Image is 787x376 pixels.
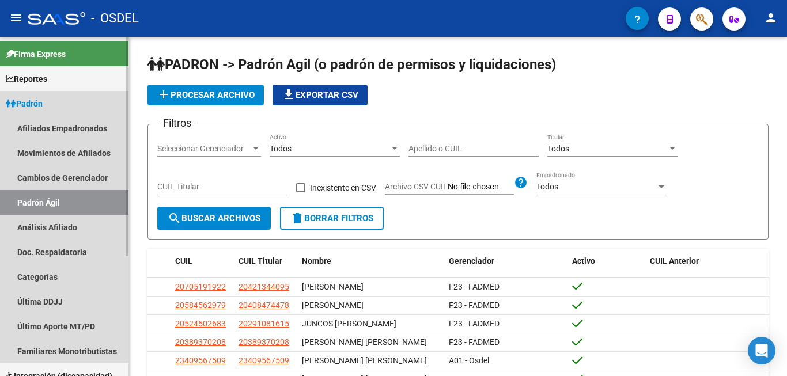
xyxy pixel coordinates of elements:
[168,211,181,225] mat-icon: search
[157,207,271,230] button: Buscar Archivos
[171,249,234,274] datatable-header-cell: CUIL
[302,356,427,365] span: [PERSON_NAME] [PERSON_NAME]
[147,56,556,73] span: PADRON -> Padrón Agil (o padrón de permisos y liquidaciones)
[572,256,595,265] span: Activo
[449,282,500,291] span: F23 - FADMED
[536,182,558,191] span: Todos
[175,356,226,365] span: 23409567509
[147,85,264,105] button: Procesar archivo
[239,301,289,310] span: 20408474478
[567,249,645,274] datatable-header-cell: Activo
[449,301,500,310] span: F23 - FADMED
[449,356,489,365] span: A01 - Osdel
[449,256,494,265] span: Gerenciador
[514,176,528,189] mat-icon: help
[650,256,699,265] span: CUIL Anterior
[297,249,444,274] datatable-header-cell: Nombre
[6,48,66,60] span: Firma Express
[6,97,43,110] span: Padrón
[234,249,297,274] datatable-header-cell: CUIL Titular
[239,356,289,365] span: 23409567509
[175,319,226,328] span: 20524502683
[168,213,260,223] span: Buscar Archivos
[239,256,282,265] span: CUIL Titular
[310,181,376,195] span: Inexistente en CSV
[290,211,304,225] mat-icon: delete
[239,319,289,328] span: 20291081615
[282,88,296,101] mat-icon: file_download
[547,144,569,153] span: Todos
[282,90,358,100] span: Exportar CSV
[290,213,373,223] span: Borrar Filtros
[302,282,364,291] span: [PERSON_NAME]
[157,90,255,100] span: Procesar archivo
[302,319,396,328] span: JUNCOS [PERSON_NAME]
[239,282,289,291] span: 20421344095
[239,337,289,347] span: 20389370208
[449,319,500,328] span: F23 - FADMED
[175,282,226,291] span: 20705191922
[645,249,769,274] datatable-header-cell: CUIL Anterior
[449,337,500,347] span: F23 - FADMED
[302,256,331,265] span: Nombre
[270,144,292,153] span: Todos
[6,73,47,85] span: Reportes
[91,6,139,31] span: - OSDEL
[175,337,226,347] span: 20389370208
[764,11,778,25] mat-icon: person
[385,182,448,191] span: Archivo CSV CUIL
[302,301,364,310] span: [PERSON_NAME]
[157,88,171,101] mat-icon: add
[748,337,775,364] div: Open Intercom Messenger
[273,85,368,105] button: Exportar CSV
[9,11,23,25] mat-icon: menu
[157,115,197,131] h3: Filtros
[444,249,568,274] datatable-header-cell: Gerenciador
[175,256,192,265] span: CUIL
[175,301,226,310] span: 20584562979
[157,144,251,154] span: Seleccionar Gerenciador
[302,337,427,347] span: [PERSON_NAME] [PERSON_NAME]
[280,207,384,230] button: Borrar Filtros
[448,182,514,192] input: Archivo CSV CUIL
